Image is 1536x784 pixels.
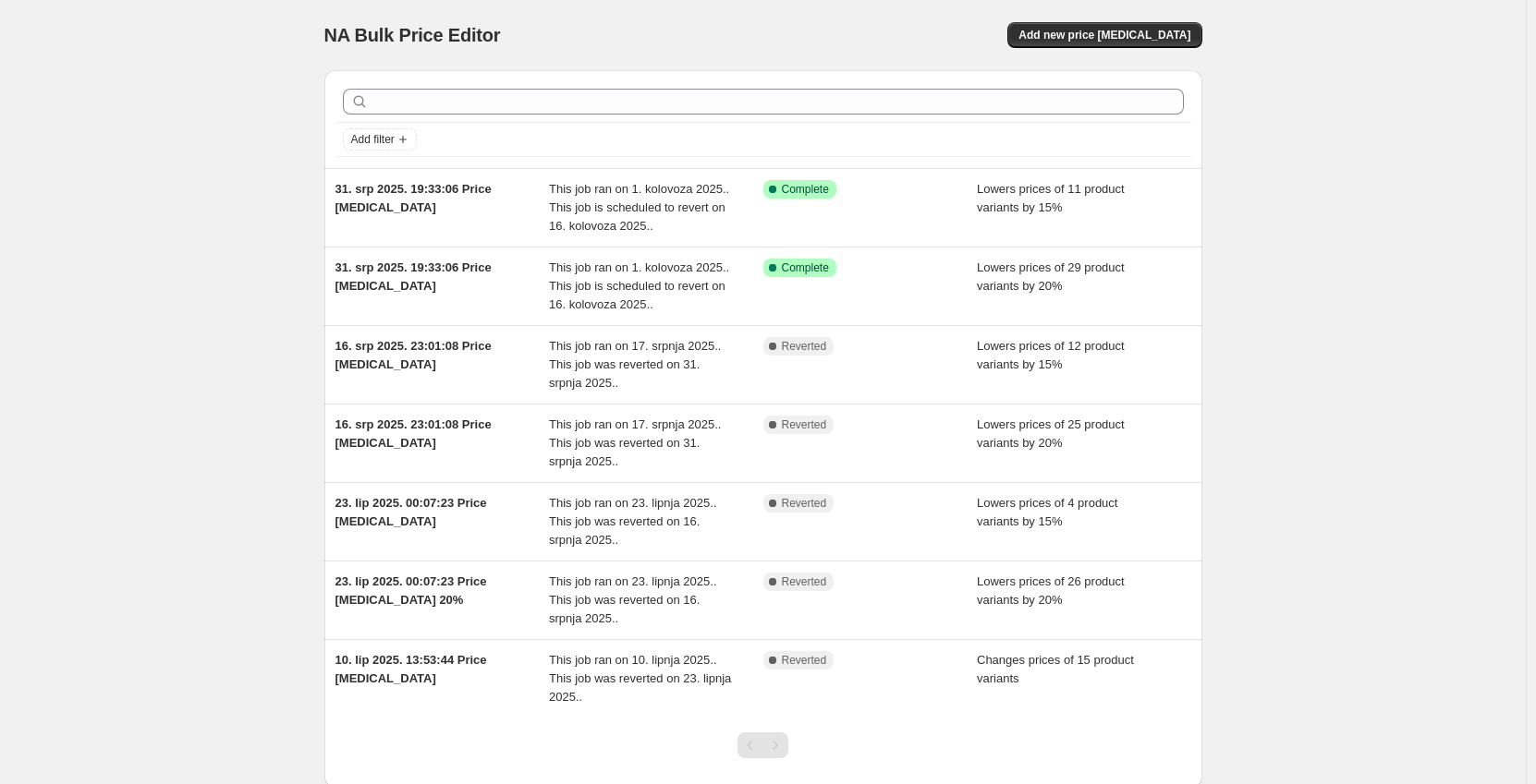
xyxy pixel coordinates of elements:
[335,653,487,685] span: 10. lip 2025. 13:53:44 Price [MEDICAL_DATA]
[977,182,1125,214] span: Lowers prices of 11 product variants by 15%
[549,417,721,468] span: This job ran on 17. srpnja 2025.. This job was reverted on 31. srpnja 2025..
[782,496,827,511] span: Reverted
[335,182,492,214] span: 31. srp 2025. 19:33:06 Price [MEDICAL_DATA]
[782,339,827,354] span: Reverted
[782,417,827,432] span: Reverted
[549,260,729,311] span: This job ran on 1. kolovoza 2025.. This job is scheduled to revert on 16. kolovoza 2025..
[782,653,827,668] span: Reverted
[335,496,487,528] span: 23. lip 2025. 00:07:23 Price [MEDICAL_DATA]
[977,417,1125,450] span: Lowers prices of 25 product variants by 20%
[549,339,721,390] span: This job ran on 17. srpnja 2025.. This job was reverted on 31. srpnja 2025..
[1018,28,1190,42] span: Add new price [MEDICAL_DATA]
[738,732,788,758] nav: Pagination
[335,260,492,293] span: 31. srp 2025. 19:33:06 Price [MEDICAL_DATA]
[977,496,1117,528] span: Lowers prices of 4 product variants by 15%
[351,132,395,147] span: Add filter
[549,182,729,233] span: This job ran on 1. kolovoza 2025.. This job is scheduled to revert on 16. kolovoza 2025..
[977,260,1125,293] span: Lowers prices of 29 product variants by 20%
[1007,22,1201,48] button: Add new price [MEDICAL_DATA]
[549,653,731,704] span: This job ran on 10. lipnja 2025.. This job was reverted on 23. lipnja 2025..
[977,339,1125,371] span: Lowers prices of 12 product variants by 15%
[335,339,492,371] span: 16. srp 2025. 23:01:08 Price [MEDICAL_DATA]
[549,496,716,547] span: This job ran on 23. lipnja 2025.. This job was reverted on 16. srpnja 2025..
[782,574,827,589] span: Reverted
[324,25,501,45] span: NA Bulk Price Editor
[977,653,1134,685] span: Changes prices of 15 product variants
[335,574,487,607] span: 23. lip 2025. 00:07:23 Price [MEDICAL_DATA] 20%
[549,574,716,625] span: This job ran on 23. lipnja 2025.. This job was reverted on 16. srpnja 2025..
[343,128,417,151] button: Add filter
[782,182,829,197] span: Complete
[977,574,1125,607] span: Lowers prices of 26 product variants by 20%
[782,260,829,275] span: Complete
[335,417,492,450] span: 16. srp 2025. 23:01:08 Price [MEDICAL_DATA]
